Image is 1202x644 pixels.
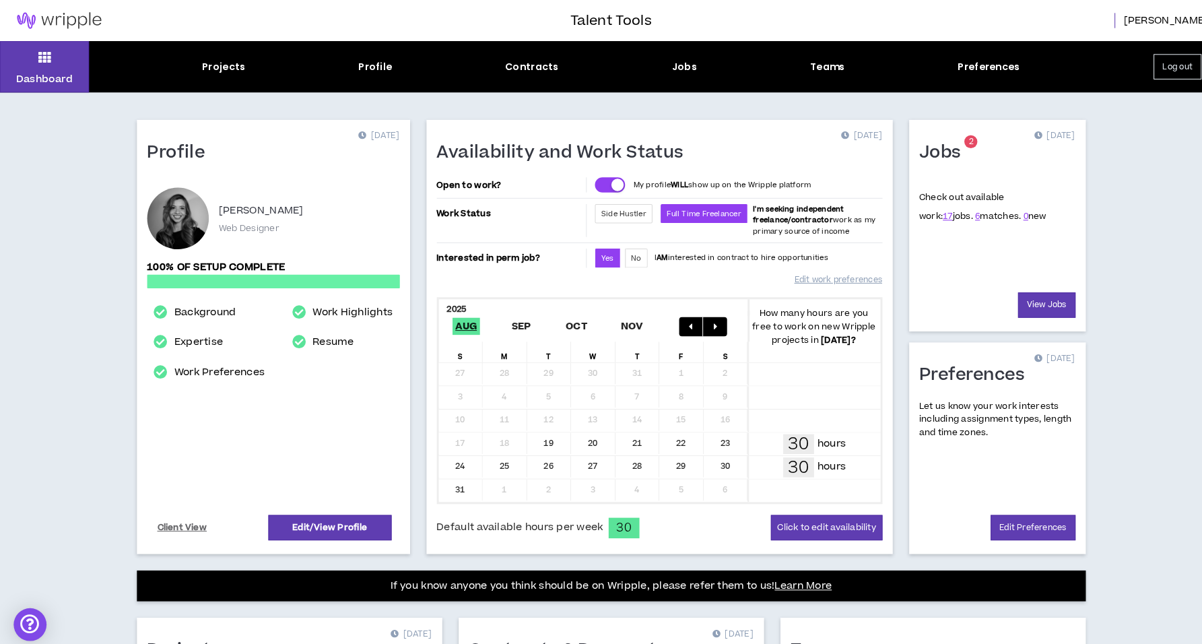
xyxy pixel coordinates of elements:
[762,569,818,583] a: Learn More
[1001,288,1058,313] a: View Jobs
[661,59,686,73] div: Jobs
[927,207,957,219] span: jobs.
[623,176,797,187] p: My profile show up on the Wripple platform
[758,507,867,532] button: Click to edit availability
[171,358,260,375] a: Work Preferences
[430,176,574,187] p: Open to work?
[15,71,71,85] p: Dashboard
[959,207,964,219] a: 6
[953,134,958,146] span: 2
[741,201,830,222] b: I'm seeking independent freelance/contractor
[353,59,386,73] div: Profile
[352,127,393,141] p: [DATE]
[735,301,866,342] p: How many hours are you free to work on new Wripple projects in
[949,133,962,146] sup: 2
[308,299,387,315] a: Work Highlights
[171,299,232,315] a: Background
[384,569,818,585] p: If you know anyone you think should be on Wripple, please refer them to us!
[445,313,472,329] span: Aug
[804,429,832,444] p: hours
[561,10,641,30] h3: Talent Tools
[430,139,683,161] h1: Availability and Work Status
[145,185,205,245] div: Karla V.
[692,336,736,356] div: S
[741,201,861,232] span: work as my primary source of income
[264,507,385,532] a: Edit/View Profile
[904,139,956,161] h1: Jobs
[562,336,605,356] div: W
[519,336,562,356] div: T
[646,249,657,259] strong: AM
[591,249,603,259] span: Yes
[440,298,459,310] b: 2025
[145,255,393,270] p: 100% of setup complete
[430,201,574,220] p: Work Status
[430,511,593,526] span: Default available hours per week
[1135,53,1182,78] button: Log out
[804,452,832,467] p: hours
[927,207,937,219] a: 17
[554,313,580,329] span: Oct
[621,249,631,259] span: No
[607,313,635,329] span: Nov
[1017,127,1057,141] p: [DATE]
[475,336,519,356] div: M
[145,139,212,161] h1: Profile
[215,199,299,216] p: [PERSON_NAME]
[942,59,1003,73] div: Preferences
[700,617,741,631] p: [DATE]
[959,207,1004,219] span: matches.
[974,507,1058,532] a: Edit Preferences
[500,313,525,329] span: Sep
[497,59,549,73] div: Contracts
[797,59,831,73] div: Teams
[591,205,636,216] span: Side Hustler
[13,598,46,631] div: Open Intercom Messenger
[308,329,348,345] a: Resume
[1007,207,1030,219] span: new
[807,329,842,341] b: [DATE] ?
[1105,13,1189,28] span: [PERSON_NAME]
[904,393,1058,432] p: Let us know your work interests including assignment types, length and time zones.
[660,176,677,187] strong: WILL
[1017,346,1057,360] p: [DATE]
[432,336,475,356] div: S
[605,336,649,356] div: T
[644,249,815,259] p: I interested in contract to hire opportunities
[904,188,1030,219] p: Check out available work:
[199,59,241,73] div: Projects
[904,358,1018,380] h1: Preferences
[153,507,206,531] a: Client View
[171,329,219,345] a: Expertise
[781,263,867,287] a: Edit work preferences
[215,218,275,230] p: Web Designer
[384,617,424,631] p: [DATE]
[430,245,574,263] p: Interested in perm job?
[1007,207,1011,219] a: 0
[827,127,867,141] p: [DATE]
[648,336,692,356] div: F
